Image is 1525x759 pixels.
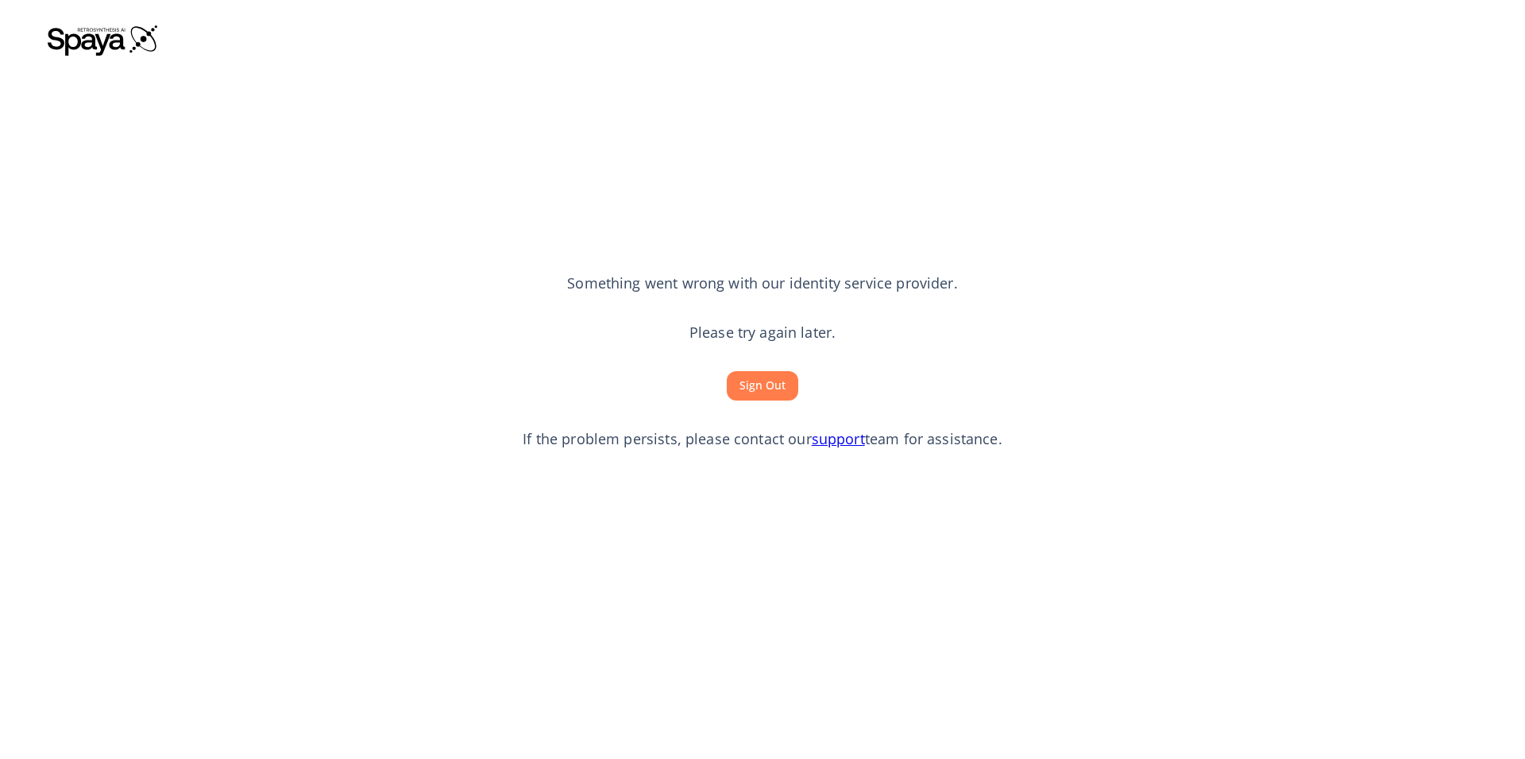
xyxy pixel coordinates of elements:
[812,429,865,448] a: support
[523,429,1002,450] p: If the problem persists, please contact our team for assistance.
[689,323,836,343] p: Please try again later.
[48,24,159,56] img: Spaya logo
[727,371,798,401] button: Sign Out
[567,273,957,294] p: Something went wrong with our identity service provider.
